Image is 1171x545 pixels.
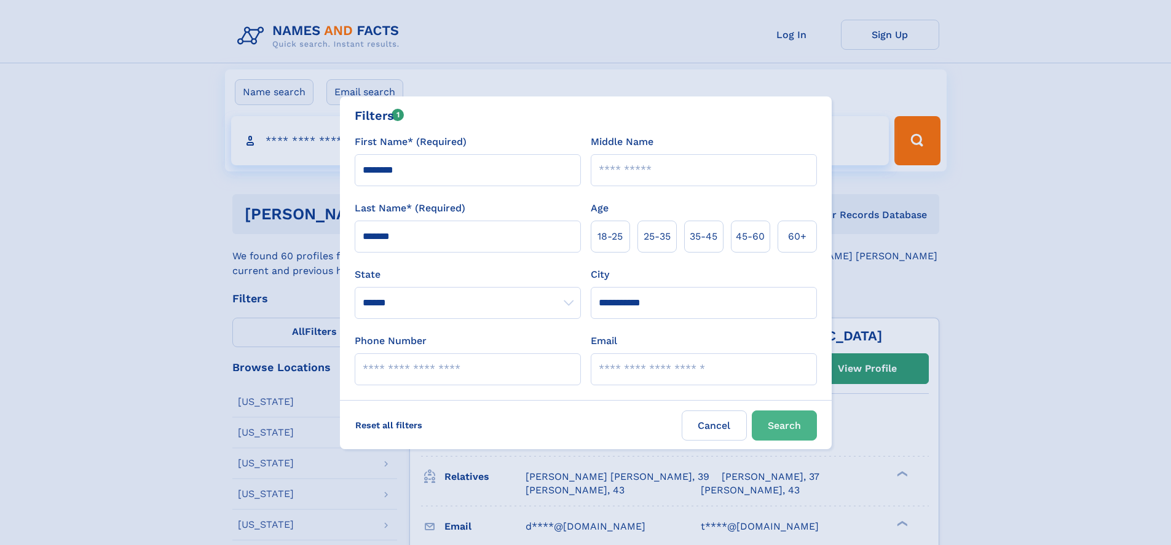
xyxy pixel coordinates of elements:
[355,201,465,216] label: Last Name* (Required)
[690,229,717,244] span: 35‑45
[591,135,653,149] label: Middle Name
[682,410,747,441] label: Cancel
[347,410,430,440] label: Reset all filters
[355,135,467,149] label: First Name* (Required)
[355,334,427,348] label: Phone Number
[597,229,623,244] span: 18‑25
[355,106,404,125] div: Filters
[591,267,609,282] label: City
[591,201,609,216] label: Age
[788,229,806,244] span: 60+
[752,410,817,441] button: Search
[736,229,765,244] span: 45‑60
[355,267,581,282] label: State
[591,334,617,348] label: Email
[644,229,671,244] span: 25‑35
